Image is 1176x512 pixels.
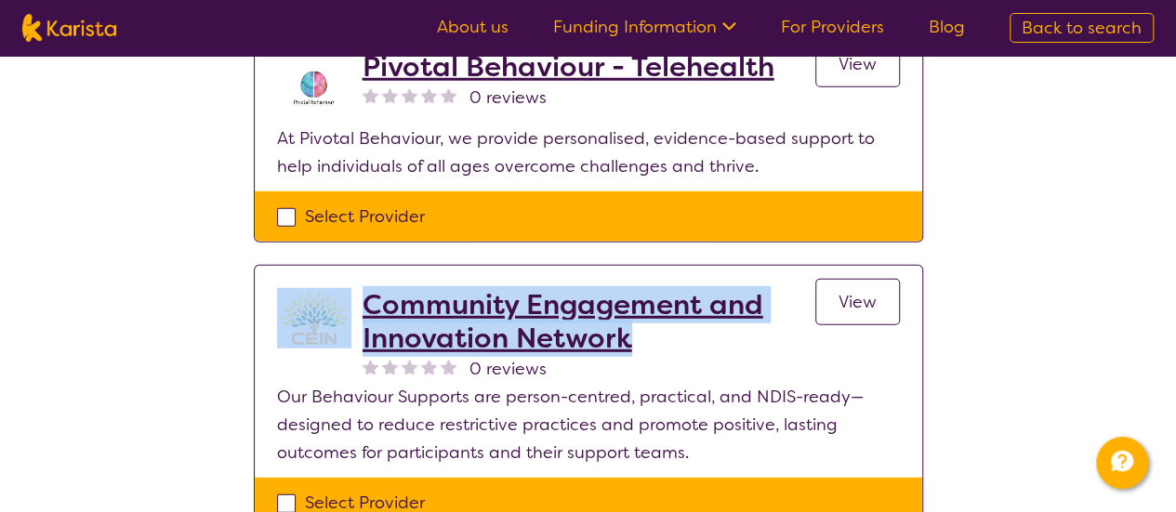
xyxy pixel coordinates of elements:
img: nonereviewstar [441,359,456,374]
img: nonereviewstar [421,87,437,103]
img: nonereviewstar [441,87,456,103]
a: Funding Information [553,16,736,38]
span: 0 reviews [469,355,547,383]
a: View [815,279,900,325]
span: View [839,291,877,313]
a: Pivotal Behaviour - Telehealth [363,50,774,84]
img: nonereviewstar [421,359,437,374]
img: qwx6dvbucfu0hwk4z6fe.jpg [277,288,351,348]
p: At Pivotal Behaviour, we provide personalised, evidence-based support to help individuals of all ... [277,125,900,180]
span: 0 reviews [469,84,547,112]
a: Community Engagement and Innovation Network [363,288,815,355]
a: For Providers [781,16,884,38]
img: s8av3rcikle0tbnjpqc8.png [277,50,351,125]
img: Karista logo [22,14,116,42]
img: nonereviewstar [363,359,378,374]
img: nonereviewstar [382,359,398,374]
span: View [839,53,877,75]
a: Back to search [1010,13,1154,43]
a: View [815,41,900,87]
img: nonereviewstar [402,359,417,374]
p: Our Behaviour Supports are person-centred, practical, and NDIS-ready—designed to reduce restricti... [277,383,900,466]
img: nonereviewstar [402,87,417,103]
button: Channel Menu [1096,437,1148,489]
a: About us [437,16,509,38]
a: Blog [929,16,965,38]
img: nonereviewstar [382,87,398,103]
span: Back to search [1022,17,1142,39]
img: nonereviewstar [363,87,378,103]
